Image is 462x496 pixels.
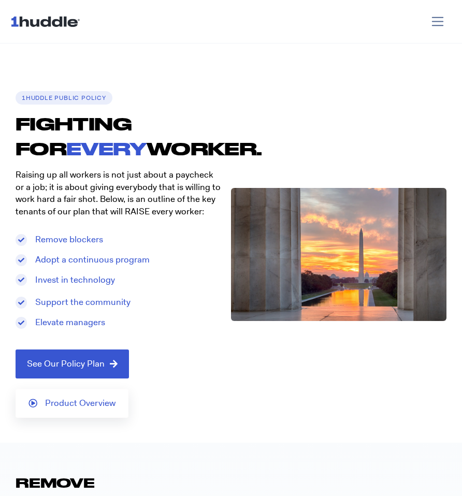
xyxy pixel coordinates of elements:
[16,389,128,418] a: Product Overview
[16,169,221,218] p: Raising up all workers is not just about a paycheck or a job; it is about giving everybody that i...
[27,359,105,369] span: See Our Policy Plan
[66,138,147,158] span: every
[10,11,84,31] img: ...
[33,296,131,309] span: Support the community
[33,254,150,266] span: Adopt a continuous program
[45,399,116,408] span: Product Overview
[16,91,112,105] h6: 1Huddle Public Policy
[33,234,103,246] span: Remove blockers
[424,11,452,32] button: Toggle navigation
[33,316,105,329] span: Elevate managers
[16,349,129,378] a: See Our Policy Plan
[16,474,210,492] h2: REMOVE
[16,111,231,161] h1: Fighting for worker.
[33,274,115,286] span: Invest in technology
